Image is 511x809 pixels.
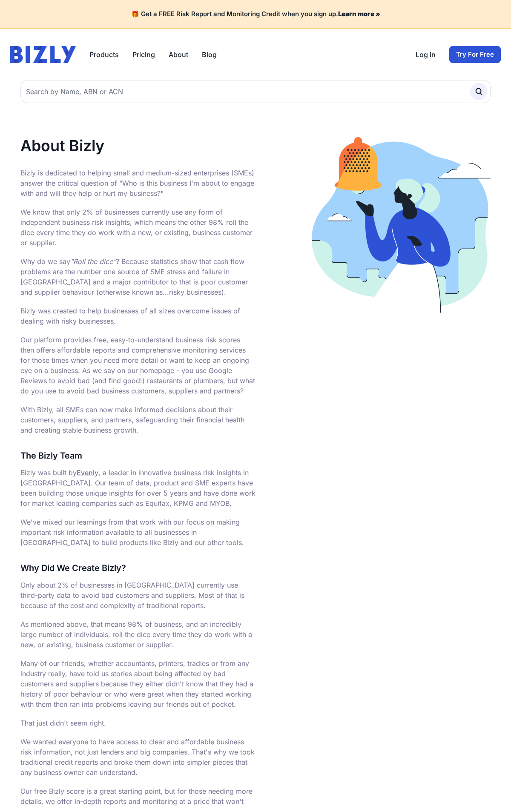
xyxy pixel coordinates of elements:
a: Pricing [132,49,155,60]
a: Blog [202,49,217,60]
a: Learn more » [338,10,380,18]
i: "Roll the dice" [70,257,116,266]
p: We know that only 2% of businesses currently use any form of independent business risk insights, ... [20,207,255,248]
a: About [169,49,188,60]
p: We've mixed our learnings from that work with our focus on making important risk information avai... [20,517,255,548]
p: Bizly was created to help businesses of all sizes overcome issues of dealing with risky businesses. [20,306,255,326]
p: That just didn't seem right. [20,718,255,728]
p: Bizly is dedicated to helping small and medium-sized enterprises (SMEs) answer the critical quest... [20,168,255,198]
p: With Bizly, all SMEs can now make informed decisions about their customers, suppliers, and partne... [20,404,255,435]
a: Evenly [77,468,98,477]
h3: Why Did We Create Bizly? [20,561,255,575]
button: Products [89,49,119,60]
a: Log in [416,49,436,60]
input: Search by Name, ABN or ACN [20,80,491,103]
p: We wanted everyone to have access to clear and affordable business risk information, not just len... [20,737,255,777]
h3: The Bizly Team [20,449,255,462]
p: Bizly was built by , a leader in innovative business risk insights in [GEOGRAPHIC_DATA]. Our team... [20,468,255,508]
p: Only about 2% of businesses in [GEOGRAPHIC_DATA] currently use third-party data to avoid bad cust... [20,580,255,611]
h4: 🎁 Get a FREE Risk Report and Monitoring Credit when you sign up. [10,10,501,18]
p: Many of our friends, whether accountants, printers, tradies or from any industry really, have tol... [20,658,255,709]
a: Try For Free [449,46,501,63]
h1: About Bizly [20,137,255,154]
p: Our platform provides free, easy-to-understand business risk scores then offers affordable report... [20,335,255,396]
p: Why do we say ? Because statistics show that cash flow problems are the number one source of SME ... [20,256,255,297]
p: As mentioned above, that means 98% of business, and an incredibly large number of individuals, ro... [20,619,255,650]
